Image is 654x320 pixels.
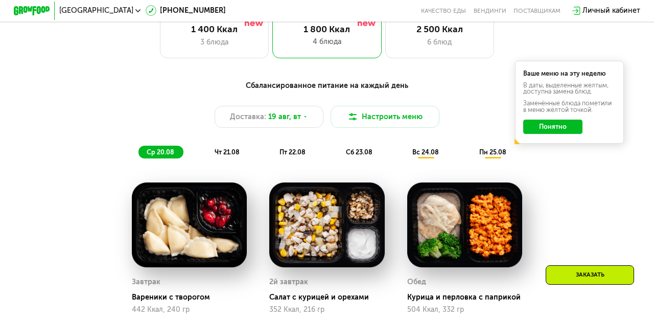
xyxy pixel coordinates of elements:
span: 19 авг, вт [268,111,301,122]
div: Личный кабинет [582,5,640,16]
div: Заменённые блюда пометили в меню жёлтой точкой. [523,100,616,113]
span: [GEOGRAPHIC_DATA] [59,7,133,14]
a: Вендинги [474,7,506,14]
div: 1 800 Ккал [282,24,372,35]
button: Понятно [523,120,582,134]
div: Сбалансированное питание на каждый день [58,80,596,92]
div: поставщикам [513,7,560,14]
div: Завтрак [132,276,160,289]
div: Курица и перловка с паприкой [407,293,529,302]
div: 2 500 Ккал [395,24,485,35]
div: 6 блюд [395,37,485,48]
div: Салат с курицей и орехами [269,293,391,302]
div: 4 блюда [282,36,372,47]
div: Вареники с творогом [132,293,254,302]
div: Ваше меню на эту неделю [523,71,616,77]
button: Настроить меню [331,106,439,128]
span: сб 23.08 [346,148,372,156]
div: 2й завтрак [269,276,308,289]
div: В даты, выделенные желтым, доступна замена блюд. [523,82,616,95]
span: чт 21.08 [215,148,240,156]
span: пн 25.08 [479,148,506,156]
a: Качество еды [421,7,466,14]
div: 442 Ккал, 240 гр [132,306,247,314]
div: Заказать [546,265,634,285]
span: вс 24.08 [412,148,439,156]
div: 352 Ккал, 216 гр [269,306,384,314]
span: ср 20.08 [147,148,174,156]
div: 504 Ккал, 332 гр [407,306,522,314]
div: Обед [407,276,426,289]
span: пт 22.08 [279,148,306,156]
span: Доставка: [230,111,266,122]
a: [PHONE_NUMBER] [146,5,226,16]
div: 3 блюда [170,37,260,48]
div: 1 400 Ккал [170,24,260,35]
